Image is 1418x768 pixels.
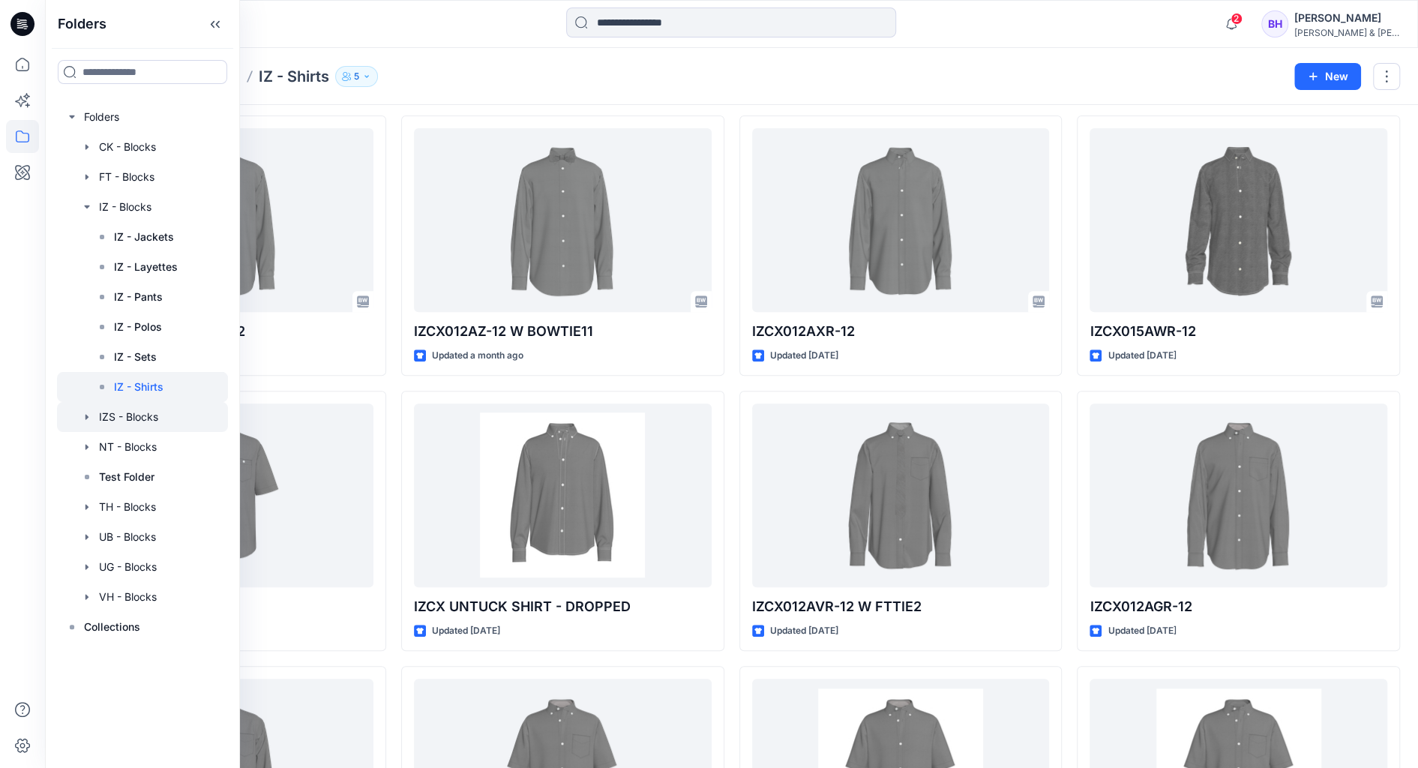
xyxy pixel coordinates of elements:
[1108,623,1176,639] p: Updated [DATE]
[114,318,162,336] p: IZ - Polos
[752,128,1050,312] a: IZCX012AXR-12
[84,618,140,636] p: Collections
[752,321,1050,342] p: IZCX012AXR-12
[414,321,712,342] p: IZCX012AZ-12 W BOWTIE11
[1090,596,1387,617] p: IZCX012AGR-12
[354,68,359,85] p: 5
[1231,13,1243,25] span: 2
[1108,348,1176,364] p: Updated [DATE]
[259,66,329,87] p: IZ - Shirts
[99,468,154,486] p: Test Folder
[1090,321,1387,342] p: IZCX015AWR-12
[1090,128,1387,312] a: IZCX015AWR-12
[1294,63,1361,90] button: New
[414,128,712,312] a: IZCX012AZ-12 W BOWTIE11
[770,348,838,364] p: Updated [DATE]
[335,66,378,87] button: 5
[752,403,1050,587] a: IZCX012AVR-12 W FTTIE2
[114,348,157,366] p: IZ - Sets
[114,228,174,246] p: IZ - Jackets
[432,348,523,364] p: Updated a month ago
[114,288,163,306] p: IZ - Pants
[414,403,712,587] a: IZCX UNTUCK SHIRT - DROPPED
[1294,9,1399,27] div: [PERSON_NAME]
[114,258,178,276] p: IZ - Layettes
[432,623,500,639] p: Updated [DATE]
[1294,27,1399,38] div: [PERSON_NAME] & [PERSON_NAME]
[1261,10,1288,37] div: BH
[770,623,838,639] p: Updated [DATE]
[1090,403,1387,587] a: IZCX012AGR-12
[114,378,163,396] p: IZ - Shirts
[752,596,1050,617] p: IZCX012AVR-12 W FTTIE2
[414,596,712,617] p: IZCX UNTUCK SHIRT - DROPPED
